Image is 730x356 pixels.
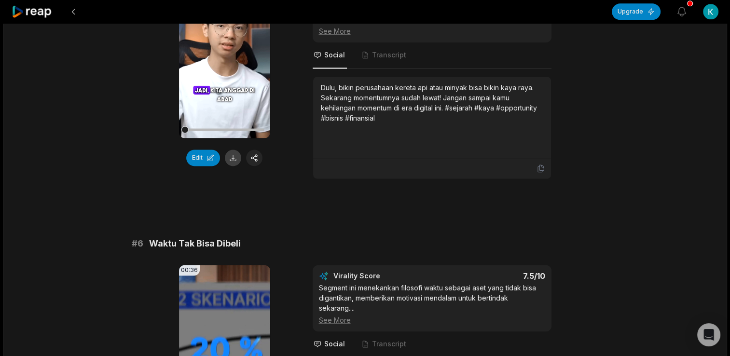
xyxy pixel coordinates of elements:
[319,26,545,36] div: See More
[319,315,545,325] div: See More
[321,82,543,123] div: Dulu, bikin perusahaan kereta api atau minyak bisa bikin kaya raya. Sekarang momentumnya sudah le...
[149,237,241,250] span: Waktu Tak Bisa Dibeli
[612,3,661,20] button: Upgrade
[333,271,437,281] div: Virality Score
[132,237,143,250] span: # 6
[324,50,345,60] span: Social
[313,42,551,68] nav: Tabs
[186,150,220,166] button: Edit
[441,271,545,281] div: 7.5 /10
[319,283,545,325] div: Segment ini menekankan filosofi waktu sebagai aset yang tidak bisa digantikan, memberikan motivas...
[697,323,720,346] div: Open Intercom Messenger
[372,50,406,60] span: Transcript
[372,339,406,349] span: Transcript
[324,339,345,349] span: Social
